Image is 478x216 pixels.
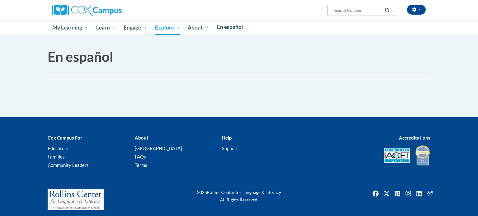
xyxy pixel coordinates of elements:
[43,21,435,35] div: Main menu
[135,145,182,151] a: [GEOGRAPHIC_DATA]
[48,162,89,168] a: Community Leaders
[392,189,402,199] a: Pinterest
[333,7,383,14] input: Search Courses
[48,189,104,210] img: Rollins Center for Language & Literacy - A Program of the Atlanta Speech School
[383,7,392,14] button: Search
[415,145,430,166] img: IDA® Accredited
[52,5,122,16] img: Cox Campus
[184,21,213,35] a: About
[119,21,151,35] a: Engage
[392,189,402,199] img: Pinterest icon
[217,24,243,30] span: En español
[371,189,381,199] img: Facebook icon
[213,21,247,34] a: En español
[403,189,413,199] a: Instagram
[48,135,82,140] b: Cox Campus For
[92,21,120,35] a: Learn
[135,162,147,168] a: Terms
[414,189,424,199] img: LinkedIn icon
[197,190,207,195] span: 2025
[188,24,209,31] span: About
[48,154,65,159] a: Families
[384,148,410,163] img: Accredited IACET® Provider
[385,8,390,13] i: 
[135,154,146,159] a: FAQs
[48,145,68,151] a: Educators
[414,189,424,199] a: Linkedin
[151,21,184,35] a: Explore
[222,135,232,140] b: Help
[425,189,435,199] img: Facebook group icon
[174,189,304,204] div: Rollins Center for Language & Literacy All Rights Reserved.
[403,189,413,199] img: Instagram icon
[407,5,426,15] button: Account Settings
[135,135,148,140] b: About
[222,145,238,151] a: Support
[155,24,180,31] span: Explore
[52,7,122,12] a: Cox Campus
[399,135,430,140] b: Accreditations
[382,189,391,199] img: Twitter icon
[371,189,381,199] a: Facebook
[382,189,391,199] a: Twitter
[96,24,116,31] span: Learn
[124,24,147,31] span: Engage
[48,48,113,65] span: En español
[52,24,88,31] span: My Learning
[425,189,435,199] a: Facebook Group
[48,21,92,35] a: My Learning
